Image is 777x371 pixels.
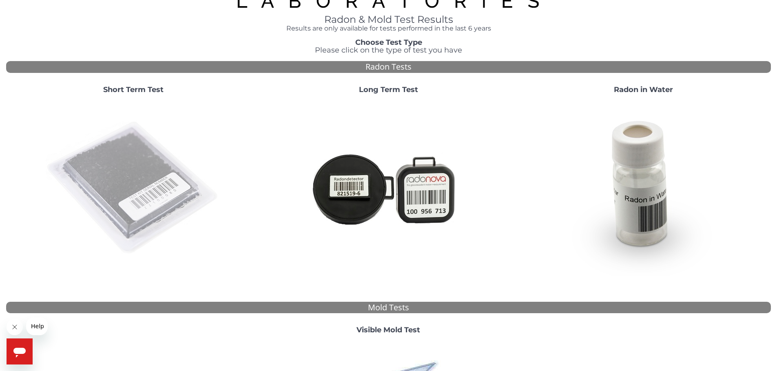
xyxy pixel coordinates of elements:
img: RadoninWater.jpg [556,101,731,276]
span: Please click on the type of test you have [315,46,462,55]
strong: Visible Mold Test [356,325,420,334]
iframe: Message from company [26,317,48,335]
iframe: Close message [7,319,23,335]
strong: Long Term Test [359,85,418,94]
h4: Results are only available for tests performed in the last 6 years [236,25,542,32]
strong: Radon in Water [614,85,673,94]
div: Radon Tests [6,61,771,73]
strong: Short Term Test [103,85,164,94]
h1: Radon & Mold Test Results [236,14,542,25]
img: Radtrak2vsRadtrak3.jpg [301,101,476,276]
div: Mold Tests [6,302,771,314]
iframe: Button to launch messaging window [7,338,33,364]
strong: Choose Test Type [355,38,422,47]
img: ShortTerm.jpg [46,101,221,276]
